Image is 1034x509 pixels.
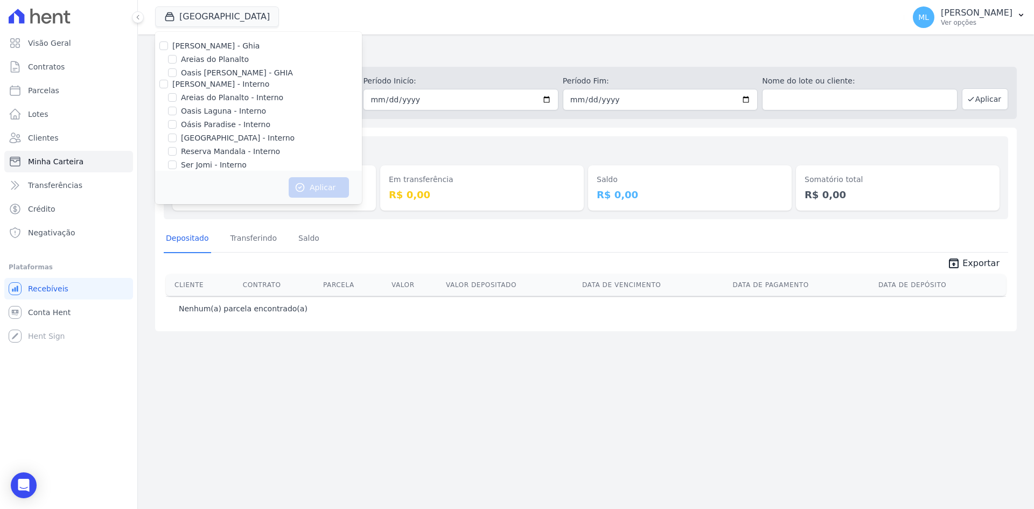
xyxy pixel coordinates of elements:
[289,177,349,198] button: Aplicar
[239,274,319,296] th: Contrato
[181,119,270,130] label: Oásis Paradise - Interno
[28,156,83,167] span: Minha Carteira
[4,80,133,101] a: Parcelas
[181,92,283,103] label: Areias do Planalto - Interno
[4,278,133,299] a: Recebíveis
[563,75,758,87] label: Período Fim:
[597,174,783,185] dt: Saldo
[389,187,575,202] dd: R$ 0,00
[181,67,293,79] label: Oasis [PERSON_NAME] - GHIA
[387,274,442,296] th: Valor
[4,127,133,149] a: Clientes
[4,151,133,172] a: Minha Carteira
[228,225,280,253] a: Transferindo
[962,257,1000,270] span: Exportar
[28,283,68,294] span: Recebíveis
[962,88,1008,110] button: Aplicar
[11,472,37,498] div: Open Intercom Messenger
[28,109,48,120] span: Lotes
[4,103,133,125] a: Lotes
[28,204,55,214] span: Crédito
[442,274,578,296] th: Valor Depositado
[874,274,1006,296] th: Data de Depósito
[363,75,558,87] label: Período Inicío:
[918,13,929,21] span: ML
[181,159,247,171] label: Ser Jomi - Interno
[181,133,295,144] label: [GEOGRAPHIC_DATA] - Interno
[947,257,960,270] i: unarchive
[729,274,874,296] th: Data de Pagamento
[179,303,308,314] p: Nenhum(a) parcela encontrado(a)
[4,32,133,54] a: Visão Geral
[181,146,280,157] label: Reserva Mandala - Interno
[805,187,991,202] dd: R$ 0,00
[389,174,575,185] dt: Em transferência
[28,180,82,191] span: Transferências
[28,85,59,96] span: Parcelas
[578,274,729,296] th: Data de Vencimento
[164,225,211,253] a: Depositado
[4,222,133,243] a: Negativação
[166,274,239,296] th: Cliente
[762,75,957,87] label: Nome do lote ou cliente:
[28,307,71,318] span: Conta Hent
[28,133,58,143] span: Clientes
[939,257,1008,272] a: unarchive Exportar
[941,18,1012,27] p: Ver opções
[941,8,1012,18] p: [PERSON_NAME]
[597,187,783,202] dd: R$ 0,00
[172,80,269,88] label: [PERSON_NAME] - Interno
[181,54,249,65] label: Areias do Planalto
[4,302,133,323] a: Conta Hent
[181,106,266,117] label: Oasis Laguna - Interno
[155,43,1017,62] h2: Minha Carteira
[296,225,322,253] a: Saldo
[172,41,260,50] label: [PERSON_NAME] - Ghia
[155,6,279,27] button: [GEOGRAPHIC_DATA]
[28,38,71,48] span: Visão Geral
[9,261,129,274] div: Plataformas
[4,56,133,78] a: Contratos
[4,175,133,196] a: Transferências
[4,198,133,220] a: Crédito
[319,274,387,296] th: Parcela
[28,61,65,72] span: Contratos
[904,2,1034,32] button: ML [PERSON_NAME] Ver opções
[805,174,991,185] dt: Somatório total
[28,227,75,238] span: Negativação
